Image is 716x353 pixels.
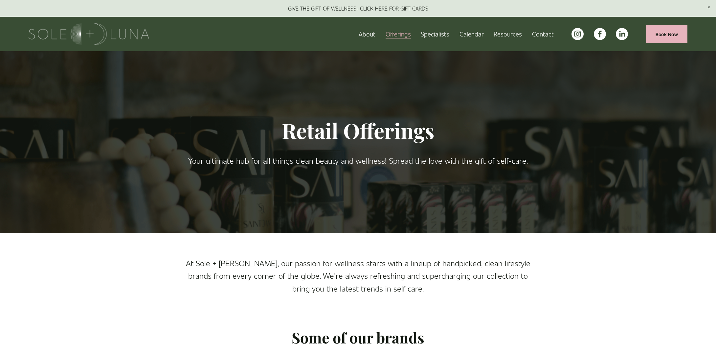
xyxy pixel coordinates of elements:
[186,328,530,347] h2: Some of our brands
[594,28,606,40] a: facebook-unauth
[29,23,149,45] img: Sole + Luna
[186,154,530,167] p: Your ultimate hub for all things clean beauty and wellness! Spread the love with the gift of self...
[532,28,554,40] a: Contact
[494,28,522,40] a: folder dropdown
[186,118,530,144] h1: Retail Offerings
[494,29,522,39] span: Resources
[386,29,411,39] span: Offerings
[421,28,449,40] a: Specialists
[571,28,584,40] a: instagram-unauth
[616,28,628,40] a: LinkedIn
[186,257,530,294] p: At Sole + [PERSON_NAME], our passion for wellness starts with a lineup of handpicked, clean lifes...
[386,28,411,40] a: folder dropdown
[459,28,484,40] a: Calendar
[646,25,687,43] a: Book Now
[359,28,375,40] a: About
